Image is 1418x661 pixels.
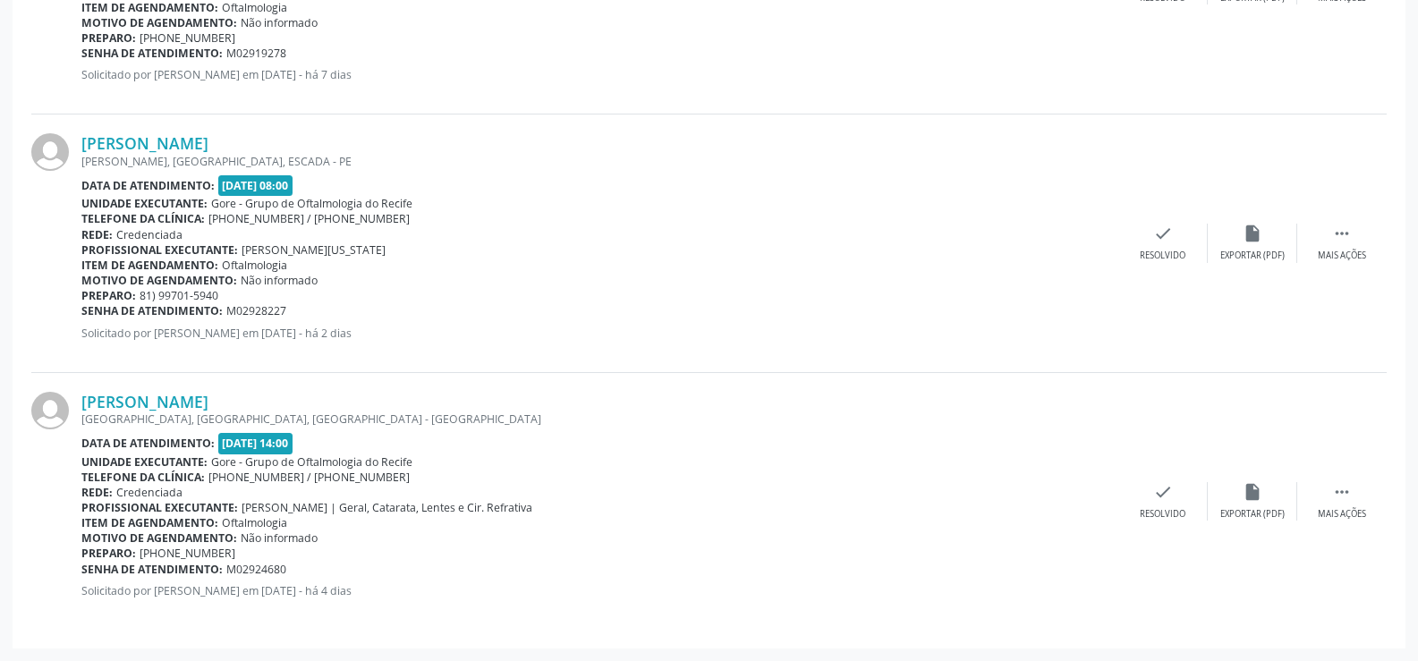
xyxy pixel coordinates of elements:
p: Solicitado por [PERSON_NAME] em [DATE] - há 7 dias [81,67,1118,82]
b: Senha de atendimento: [81,562,223,577]
b: Telefone da clínica: [81,470,205,485]
span: 81) 99701-5940 [140,288,218,303]
span: [PHONE_NUMBER] [140,546,235,561]
div: Exportar (PDF) [1220,250,1285,262]
b: Motivo de agendamento: [81,273,237,288]
i:  [1332,482,1352,502]
b: Data de atendimento: [81,178,215,193]
b: Motivo de agendamento: [81,15,237,30]
b: Preparo: [81,288,136,303]
img: img [31,133,69,171]
span: M02924680 [226,562,286,577]
span: [PHONE_NUMBER] [140,30,235,46]
img: img [31,392,69,429]
b: Item de agendamento: [81,515,218,530]
b: Item de agendamento: [81,258,218,273]
div: Mais ações [1318,508,1366,521]
b: Preparo: [81,30,136,46]
b: Unidade executante: [81,454,208,470]
span: Credenciada [116,485,183,500]
div: [PERSON_NAME], [GEOGRAPHIC_DATA], ESCADA - PE [81,154,1118,169]
span: M02928227 [226,303,286,318]
span: Credenciada [116,227,183,242]
i: insert_drive_file [1243,224,1262,243]
i:  [1332,224,1352,243]
div: Resolvido [1140,508,1185,521]
i: check [1153,224,1173,243]
span: [PERSON_NAME] | Geral, Catarata, Lentes e Cir. Refrativa [242,500,532,515]
b: Profissional executante: [81,500,238,515]
span: [DATE] 08:00 [218,175,293,196]
span: [PERSON_NAME][US_STATE] [242,242,386,258]
div: Resolvido [1140,250,1185,262]
div: Mais ações [1318,250,1366,262]
span: Não informado [241,15,318,30]
span: Oftalmologia [222,515,287,530]
b: Senha de atendimento: [81,303,223,318]
div: Exportar (PDF) [1220,508,1285,521]
b: Unidade executante: [81,196,208,211]
i: insert_drive_file [1243,482,1262,502]
p: Solicitado por [PERSON_NAME] em [DATE] - há 2 dias [81,326,1118,341]
b: Preparo: [81,546,136,561]
b: Motivo de agendamento: [81,530,237,546]
span: Gore - Grupo de Oftalmologia do Recife [211,196,412,211]
b: Rede: [81,485,113,500]
div: [GEOGRAPHIC_DATA], [GEOGRAPHIC_DATA], [GEOGRAPHIC_DATA] - [GEOGRAPHIC_DATA] [81,411,1118,427]
b: Profissional executante: [81,242,238,258]
span: Oftalmologia [222,258,287,273]
span: M02919278 [226,46,286,61]
a: [PERSON_NAME] [81,392,208,411]
span: [PHONE_NUMBER] / [PHONE_NUMBER] [208,470,410,485]
span: Não informado [241,273,318,288]
p: Solicitado por [PERSON_NAME] em [DATE] - há 4 dias [81,583,1118,598]
span: Não informado [241,530,318,546]
b: Rede: [81,227,113,242]
b: Data de atendimento: [81,436,215,451]
i: check [1153,482,1173,502]
span: Gore - Grupo de Oftalmologia do Recife [211,454,412,470]
span: [DATE] 14:00 [218,433,293,453]
b: Telefone da clínica: [81,211,205,226]
a: [PERSON_NAME] [81,133,208,153]
span: [PHONE_NUMBER] / [PHONE_NUMBER] [208,211,410,226]
b: Senha de atendimento: [81,46,223,61]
